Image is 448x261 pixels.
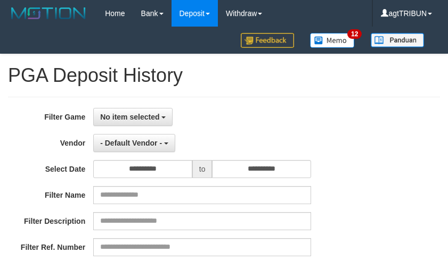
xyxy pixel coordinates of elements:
img: Feedback.jpg [241,33,294,48]
button: No item selected [93,108,173,126]
span: - Default Vendor - [100,139,162,147]
span: to [192,160,213,178]
img: MOTION_logo.png [8,5,89,21]
button: - Default Vendor - [93,134,175,152]
span: No item selected [100,113,159,121]
img: panduan.png [371,33,424,47]
h1: PGA Deposit History [8,65,440,86]
img: Button%20Memo.svg [310,33,355,48]
span: 12 [347,29,362,39]
a: 12 [302,27,363,54]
